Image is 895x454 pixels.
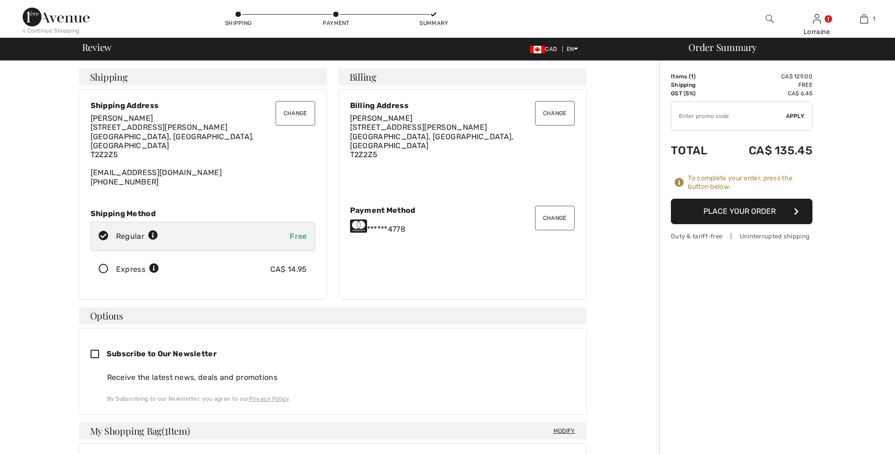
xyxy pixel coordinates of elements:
[530,46,545,53] img: Canadian Dollar
[290,232,307,241] span: Free
[165,424,168,436] span: 1
[688,174,812,191] div: To complete your order, press the button below.
[671,135,722,167] td: Total
[671,232,812,241] div: Duty & tariff-free | Uninterrupted shipping
[691,73,694,80] span: 1
[860,13,868,25] img: My Bag
[276,101,315,126] button: Change
[813,13,821,25] img: My Info
[350,123,514,159] span: [STREET_ADDRESS][PERSON_NAME] [GEOGRAPHIC_DATA], [GEOGRAPHIC_DATA], [GEOGRAPHIC_DATA] T2Z2Z5
[671,81,722,89] td: Shipping
[90,72,128,82] span: Shipping
[722,81,812,89] td: Free
[79,307,586,324] h4: Options
[553,426,575,436] span: Modify
[794,27,840,37] div: Lorraine
[873,15,875,23] span: 1
[107,349,217,358] span: Subscribe to Our Newsletter
[535,101,575,126] button: Change
[91,114,315,186] div: [EMAIL_ADDRESS][DOMAIN_NAME] [PHONE_NUMBER]
[249,395,289,402] a: Privacy Policy
[162,424,190,437] span: ( Item)
[270,264,307,275] div: CA$ 14.95
[530,46,560,52] span: CAD
[23,26,80,35] div: < Continue Shopping
[671,72,722,81] td: Items ( )
[786,112,805,120] span: Apply
[671,102,786,130] input: Promo code
[350,72,376,82] span: Billing
[841,13,887,25] a: 1
[107,372,575,383] div: Receive the latest news, deals and promotions
[350,206,575,215] div: Payment Method
[79,422,586,439] h4: My Shopping Bag
[322,19,350,27] div: Payment
[722,135,812,167] td: CA$ 135.45
[91,123,254,159] span: [STREET_ADDRESS][PERSON_NAME] [GEOGRAPHIC_DATA], [GEOGRAPHIC_DATA], [GEOGRAPHIC_DATA] T2Z2Z5
[766,13,774,25] img: search the website
[91,114,153,123] span: [PERSON_NAME]
[671,199,812,224] button: Place Your Order
[677,42,889,52] div: Order Summary
[722,72,812,81] td: CA$ 129.00
[419,19,448,27] div: Summary
[813,14,821,23] a: Sign In
[224,19,252,27] div: Shipping
[350,101,575,110] div: Billing Address
[116,231,158,242] div: Regular
[23,8,90,26] img: 1ère Avenue
[116,264,159,275] div: Express
[722,89,812,98] td: CA$ 6.45
[350,114,413,123] span: [PERSON_NAME]
[567,46,578,52] span: EN
[91,209,315,218] div: Shipping Method
[82,42,112,52] span: Review
[91,101,315,110] div: Shipping Address
[671,89,722,98] td: GST (5%)
[107,395,575,403] div: By Subscribing to our Newsletter, you agree to our .
[535,206,575,230] button: Change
